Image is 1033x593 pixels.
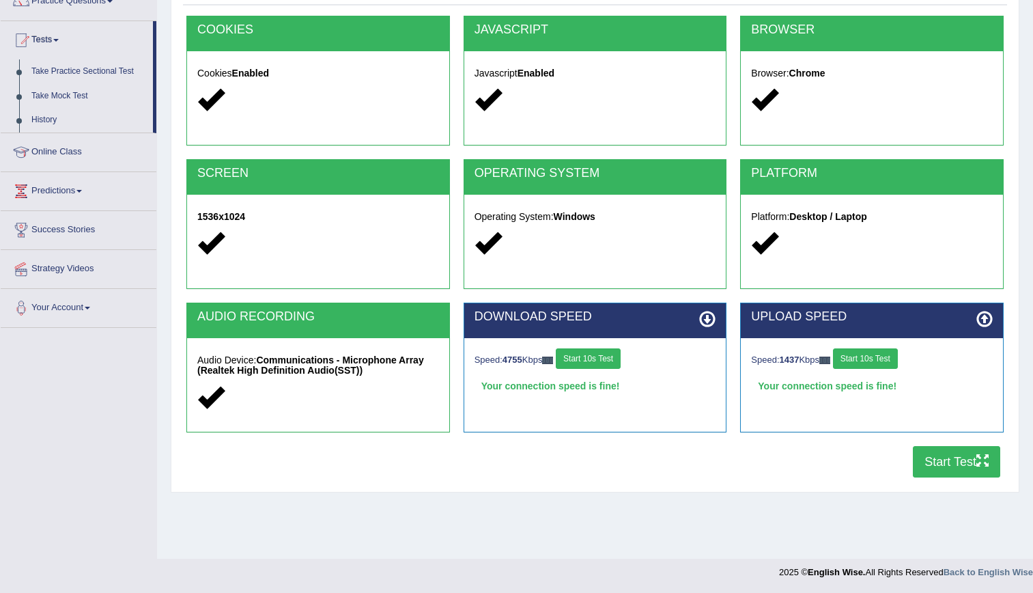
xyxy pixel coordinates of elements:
[779,559,1033,579] div: 2025 © All Rights Reserved
[475,376,716,396] div: Your connection speed is fine!
[475,167,716,180] h2: OPERATING SYSTEM
[751,167,993,180] h2: PLATFORM
[1,250,156,284] a: Strategy Videos
[789,68,825,79] strong: Chrome
[197,355,439,376] h5: Audio Device:
[944,567,1033,577] a: Back to English Wise
[197,167,439,180] h2: SCREEN
[25,84,153,109] a: Take Mock Test
[232,68,269,79] strong: Enabled
[25,108,153,133] a: History
[25,59,153,84] a: Take Practice Sectional Test
[475,212,716,222] h5: Operating System:
[789,211,867,222] strong: Desktop / Laptop
[197,211,245,222] strong: 1536x1024
[751,23,993,37] h2: BROWSER
[751,68,993,79] h5: Browser:
[503,355,522,365] strong: 4755
[819,357,830,364] img: ajax-loader-fb-connection.gif
[475,310,716,324] h2: DOWNLOAD SPEED
[1,211,156,245] a: Success Stories
[475,348,716,372] div: Speed: Kbps
[475,68,716,79] h5: Javascript
[556,348,621,369] button: Start 10s Test
[197,68,439,79] h5: Cookies
[913,446,1000,478] button: Start Test
[1,21,153,55] a: Tests
[542,357,553,364] img: ajax-loader-fb-connection.gif
[475,23,716,37] h2: JAVASCRIPT
[780,355,799,365] strong: 1437
[808,567,865,577] strong: English Wise.
[518,68,554,79] strong: Enabled
[197,23,439,37] h2: COOKIES
[751,348,993,372] div: Speed: Kbps
[1,133,156,167] a: Online Class
[197,355,424,376] strong: Communications - Microphone Array (Realtek High Definition Audio(SST))
[751,310,993,324] h2: UPLOAD SPEED
[751,376,993,396] div: Your connection speed is fine!
[1,172,156,206] a: Predictions
[197,310,439,324] h2: AUDIO RECORDING
[833,348,898,369] button: Start 10s Test
[554,211,595,222] strong: Windows
[751,212,993,222] h5: Platform:
[1,289,156,323] a: Your Account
